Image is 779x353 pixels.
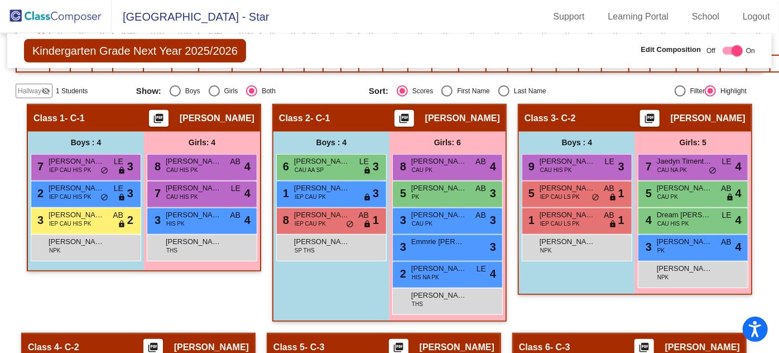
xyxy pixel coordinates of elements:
[244,212,251,228] span: 4
[373,158,379,175] span: 3
[295,220,326,228] span: IEP CAU PK
[657,273,669,282] span: NPK
[490,265,496,282] span: 4
[397,160,406,173] span: 8
[166,156,222,167] span: [PERSON_NAME]
[244,185,251,202] span: 4
[65,113,85,124] span: - C-1
[657,193,678,201] span: CAU PK
[100,193,108,202] span: do_not_disturb_alt
[166,246,177,255] span: THS
[136,85,360,97] mat-radio-group: Select an option
[657,263,713,274] span: [PERSON_NAME]
[722,209,732,221] span: LE
[657,183,713,194] span: [PERSON_NAME]
[545,8,594,26] a: Support
[526,214,535,226] span: 1
[257,86,276,96] div: Both
[35,187,44,199] span: 2
[643,214,652,226] span: 4
[412,300,423,308] span: THS
[363,166,371,175] span: lock
[412,193,419,201] span: PK
[346,220,354,229] span: do_not_disturb_alt
[369,85,593,97] mat-radio-group: Select an option
[412,273,439,282] span: HIS NA PK
[643,113,656,128] mat-icon: picture_as_pdf
[735,238,742,255] span: 4
[420,342,494,353] span: [PERSON_NAME]
[231,183,241,194] span: LE
[294,209,350,221] span: [PERSON_NAME]
[118,220,126,229] span: lock
[49,209,104,221] span: [PERSON_NAME]
[127,212,133,228] span: 2
[397,241,406,253] span: 3
[59,342,79,353] span: - C-2
[490,238,496,255] span: 3
[397,268,406,280] span: 2
[49,166,91,174] span: IEP CAU HIS PK
[540,183,595,194] span: [PERSON_NAME]
[618,212,624,228] span: 1
[244,158,251,175] span: 4
[540,156,595,167] span: [PERSON_NAME]
[395,110,414,127] button: Print Students Details
[35,214,44,226] span: 3
[295,246,315,255] span: SP THS
[604,209,614,221] span: AB
[519,132,635,154] div: Boys : 4
[657,246,665,255] span: PK
[181,86,200,96] div: Boys
[118,193,126,202] span: lock
[540,209,595,221] span: [PERSON_NAME]
[397,113,411,128] mat-icon: picture_as_pdf
[526,187,535,199] span: 5
[295,166,324,174] span: CAU AA SP
[657,166,687,174] span: CAU NA PK
[33,113,65,124] span: Class 1
[657,156,713,167] span: Jaedyn Timentwa
[136,86,161,96] span: Show:
[280,160,289,173] span: 6
[166,166,198,174] span: CAU HIS PK
[180,113,254,124] span: [PERSON_NAME]
[114,183,123,194] span: LE
[127,158,133,175] span: 3
[397,187,406,199] span: 5
[28,342,59,353] span: Class 4
[665,342,740,353] span: [PERSON_NAME]
[279,113,310,124] span: Class 2
[49,236,104,247] span: [PERSON_NAME]
[411,236,467,247] span: Emmrie [PERSON_NAME]
[305,342,325,353] span: - C-3
[734,8,779,26] a: Logout
[35,160,44,173] span: 7
[294,236,350,247] span: [PERSON_NAME]
[49,156,104,167] span: [PERSON_NAME]
[519,342,550,353] span: Class 6
[412,166,432,174] span: CAU PK
[609,193,617,202] span: lock
[49,193,91,201] span: IEP CAU HIS PK
[411,209,467,221] span: [PERSON_NAME]
[540,193,580,201] span: IEP CAU LS PK
[540,246,552,255] span: NPK
[149,110,169,127] button: Print Students Details
[509,86,546,96] div: Last Name
[411,183,467,194] span: [PERSON_NAME]
[49,246,61,255] span: NPK
[18,86,41,96] span: Hallway
[390,132,506,154] div: Girls: 6
[726,193,734,202] span: lock
[166,220,185,228] span: HIS PK
[24,39,246,63] span: Kindergarten Grade Next Year 2025/2026
[683,8,728,26] a: School
[475,183,486,194] span: AB
[152,160,161,173] span: 8
[477,263,486,275] span: LE
[49,220,91,228] span: IEP CAU HIS PK
[166,193,198,201] span: CAU HIS PK
[526,160,535,173] span: 9
[556,113,576,124] span: - C-2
